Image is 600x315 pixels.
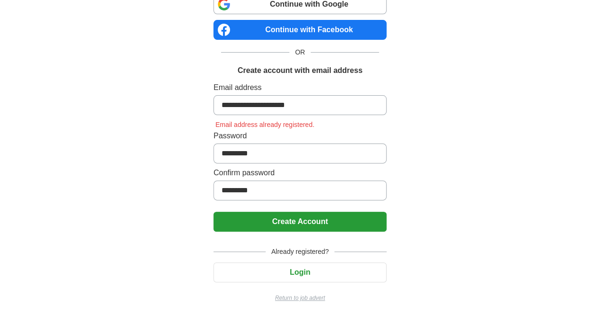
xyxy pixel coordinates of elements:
[213,268,387,276] a: Login
[213,82,387,93] label: Email address
[213,262,387,282] button: Login
[238,65,362,76] h1: Create account with email address
[213,121,316,128] span: Email address already registered.
[289,47,311,57] span: OR
[213,212,387,232] button: Create Account
[213,167,387,179] label: Confirm password
[213,20,387,40] a: Continue with Facebook
[213,130,387,142] label: Password
[266,247,334,257] span: Already registered?
[213,294,387,302] a: Return to job advert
